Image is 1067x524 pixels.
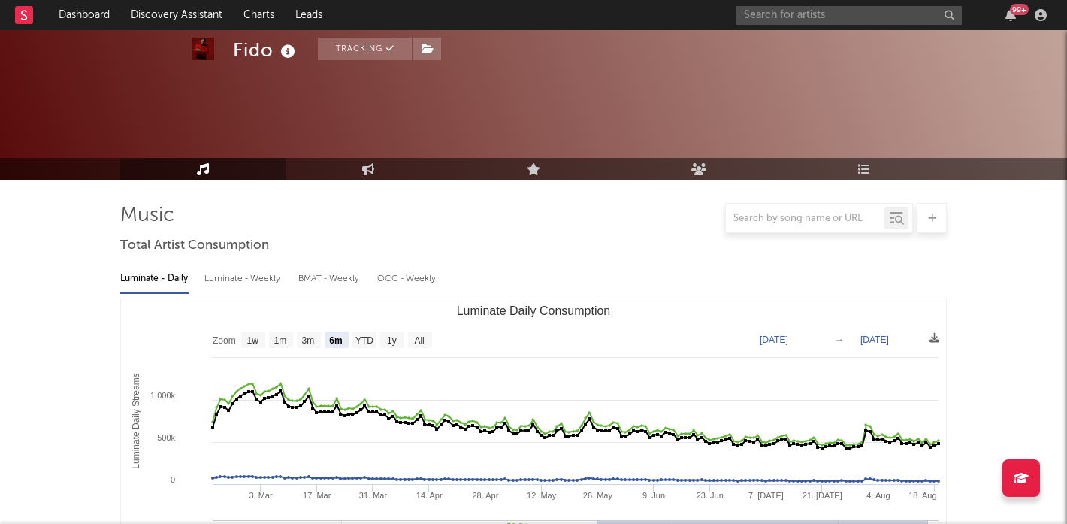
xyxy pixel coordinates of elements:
[416,491,443,500] text: 14. Apr
[213,335,236,346] text: Zoom
[318,38,412,60] button: Tracking
[303,491,331,500] text: 17. Mar
[233,38,299,62] div: Fido
[860,335,889,345] text: [DATE]
[377,266,437,292] div: OCC - Weekly
[171,475,175,484] text: 0
[803,491,842,500] text: 21. [DATE]
[760,335,788,345] text: [DATE]
[131,373,141,468] text: Luminate Daily Streams
[387,335,397,346] text: 1y
[274,335,287,346] text: 1m
[247,335,259,346] text: 1w
[120,237,269,255] span: Total Artist Consumption
[472,491,498,500] text: 28. Apr
[908,491,936,500] text: 18. Aug
[414,335,424,346] text: All
[298,266,362,292] div: BMAT - Weekly
[642,491,665,500] text: 9. Jun
[583,491,613,500] text: 26. May
[835,335,844,345] text: →
[527,491,557,500] text: 12. May
[120,266,189,292] div: Luminate - Daily
[748,491,784,500] text: 7. [DATE]
[726,213,884,225] input: Search by song name or URL
[355,335,373,346] text: YTD
[866,491,890,500] text: 4. Aug
[359,491,388,500] text: 31. Mar
[249,491,273,500] text: 3. Mar
[302,335,315,346] text: 3m
[204,266,283,292] div: Luminate - Weekly
[697,491,724,500] text: 23. Jun
[157,433,175,442] text: 500k
[1010,4,1029,15] div: 99 +
[150,391,176,400] text: 1 000k
[457,304,611,317] text: Luminate Daily Consumption
[736,6,962,25] input: Search for artists
[329,335,342,346] text: 6m
[1005,9,1016,21] button: 99+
